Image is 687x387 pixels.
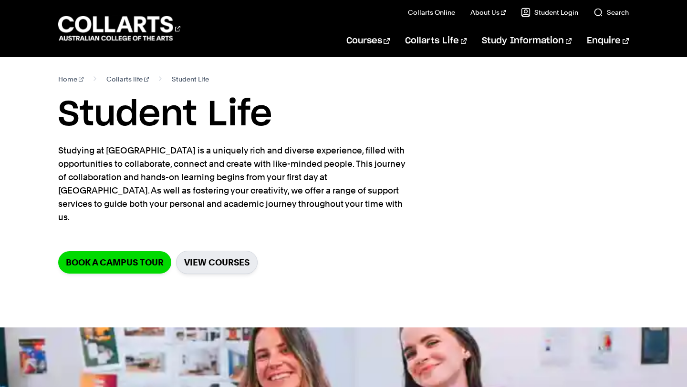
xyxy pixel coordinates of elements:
[176,251,258,274] a: View Courses
[58,93,628,136] h1: Student Life
[405,25,467,57] a: Collarts Life
[58,144,406,224] p: Studying at [GEOGRAPHIC_DATA] is a uniquely rich and diverse experience, filled with opportunitie...
[58,251,171,274] a: Book a Campus Tour
[408,8,455,17] a: Collarts Online
[172,72,209,86] span: Student Life
[346,25,390,57] a: Courses
[58,72,83,86] a: Home
[593,8,629,17] a: Search
[521,8,578,17] a: Student Login
[587,25,628,57] a: Enquire
[58,15,180,42] div: Go to homepage
[482,25,572,57] a: Study Information
[470,8,506,17] a: About Us
[106,72,149,86] a: Collarts life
